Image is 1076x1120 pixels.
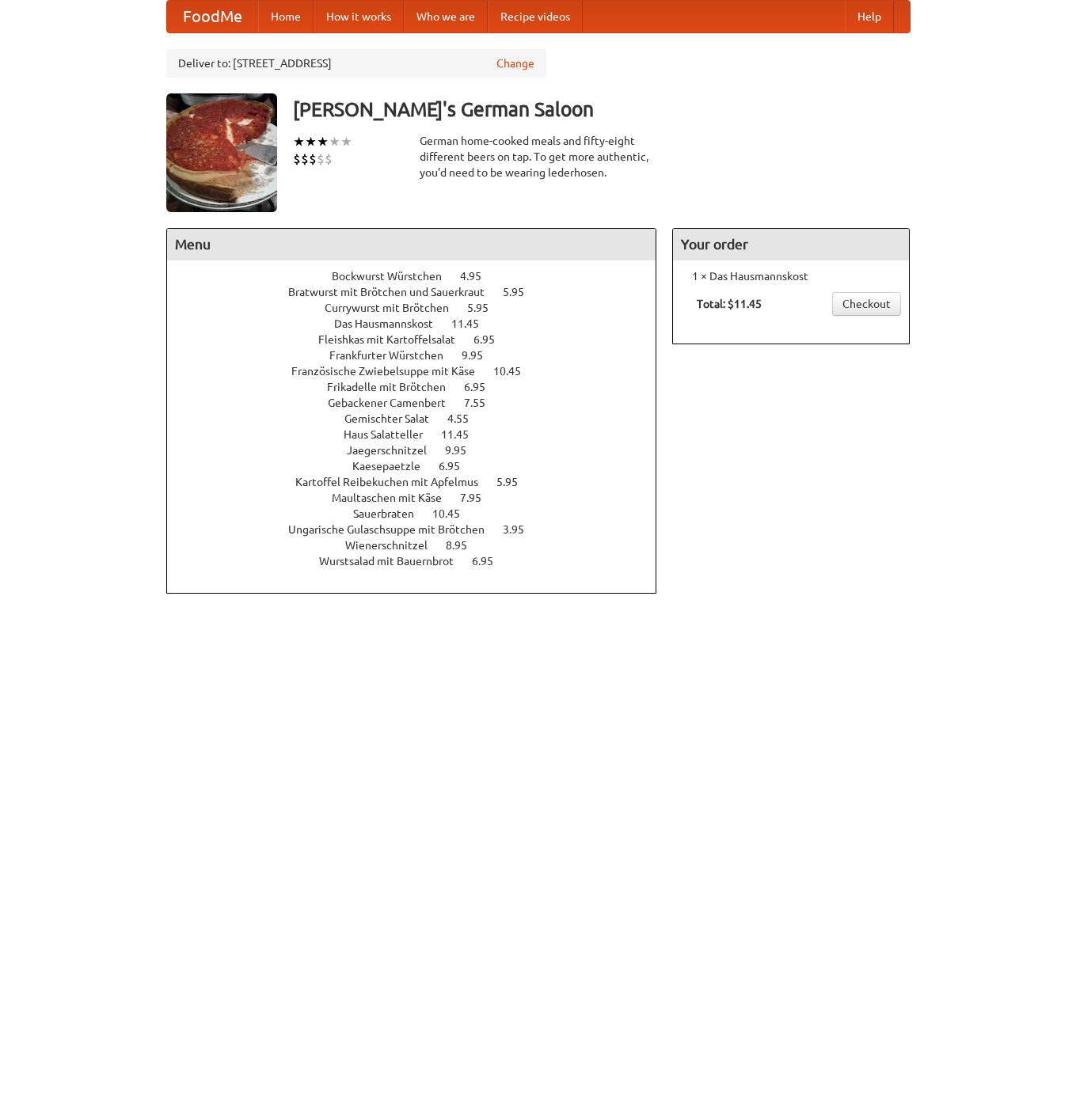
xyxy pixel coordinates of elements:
img: angular.jpg [166,93,277,212]
a: Das Hausmannskost 11.45 [334,317,508,330]
a: Jaegerschnitzel 9.95 [347,444,496,457]
a: Bockwurst Würstchen 4.95 [332,270,511,283]
li: ★ [317,133,329,150]
span: 6.95 [464,381,501,393]
span: 5.95 [467,302,504,314]
li: ★ [340,133,352,150]
span: Frikadelle mit Brötchen [327,381,462,393]
li: ★ [329,133,340,150]
li: $ [325,150,333,168]
span: 11.45 [441,428,485,441]
a: Wurstsalad mit Bauernbrot 6.95 [319,555,523,568]
span: Wienerschnitzel [345,539,443,552]
a: How it works [314,1,404,32]
h4: Your order [673,229,909,260]
a: Gemischter Salat 4.55 [344,412,498,425]
span: Currywurst mit Brötchen [325,302,465,314]
span: Ungarische Gulaschsuppe mit Brötchen [288,523,500,536]
span: Jaegerschnitzel [347,444,443,457]
a: Home [258,1,314,32]
span: 5.95 [503,286,540,298]
span: 7.55 [464,397,501,409]
span: 6.95 [439,460,476,473]
a: Wienerschnitzel 8.95 [345,539,496,552]
li: $ [293,150,301,168]
span: 6.95 [472,555,509,568]
span: 3.95 [503,523,540,536]
li: $ [317,150,325,168]
a: Who we are [404,1,488,32]
span: Sauerbraten [353,507,430,520]
li: 1 × Das Hausmannskost [681,268,901,284]
a: Fleishkas mit Kartoffelsalat 6.95 [318,333,524,346]
a: Haus Salatteller 11.45 [344,428,498,441]
div: German home-cooked meals and fifty-eight different beers on tap. To get more authentic, you'd nee... [420,133,657,180]
h3: [PERSON_NAME]'s German Saloon [293,93,911,125]
span: 10.45 [432,507,476,520]
li: ★ [293,133,305,150]
h4: Menu [167,229,656,260]
span: 8.95 [446,539,483,552]
a: Frankfurter Würstchen 9.95 [329,349,512,362]
a: Gebackener Camenbert 7.55 [328,397,515,409]
span: Gemischter Salat [344,412,445,425]
a: Currywurst mit Brötchen 5.95 [325,302,518,314]
li: ★ [305,133,317,150]
a: Maultaschen mit Käse 7.95 [332,492,511,504]
span: 7.95 [460,492,497,504]
span: 6.95 [473,333,511,346]
a: Recipe videos [488,1,583,32]
span: 10.45 [493,365,537,378]
span: 11.45 [451,317,495,330]
a: Französische Zwiebelsuppe mit Käse 10.45 [291,365,550,378]
a: Checkout [832,292,901,316]
span: Haus Salatteller [344,428,439,441]
span: Gebackener Camenbert [328,397,462,409]
span: Frankfurter Würstchen [329,349,459,362]
li: $ [309,150,317,168]
a: Change [496,55,534,71]
a: Frikadelle mit Brötchen 6.95 [327,381,515,393]
a: Ungarische Gulaschsuppe mit Brötchen 3.95 [288,523,553,536]
a: FoodMe [167,1,258,32]
a: Kaesepaetzle 6.95 [352,460,489,473]
li: $ [301,150,309,168]
span: Wurstsalad mit Bauernbrot [319,555,470,568]
a: Kartoffel Reibekuchen mit Apfelmus 5.95 [295,476,547,488]
span: 9.95 [445,444,482,457]
span: 5.95 [496,476,534,488]
b: Total: $11.45 [697,298,762,310]
span: 4.95 [460,270,497,283]
span: Französische Zwiebelsuppe mit Käse [291,365,491,378]
span: 9.95 [462,349,499,362]
a: Sauerbraten 10.45 [353,507,489,520]
span: Fleishkas mit Kartoffelsalat [318,333,471,346]
span: Bockwurst Würstchen [332,270,458,283]
span: Kaesepaetzle [352,460,436,473]
span: Kartoffel Reibekuchen mit Apfelmus [295,476,494,488]
div: Deliver to: [STREET_ADDRESS] [166,49,546,78]
a: Bratwurst mit Brötchen und Sauerkraut 5.95 [288,286,553,298]
a: Help [845,1,894,32]
span: Bratwurst mit Brötchen und Sauerkraut [288,286,500,298]
span: Maultaschen mit Käse [332,492,458,504]
span: 4.55 [447,412,485,425]
span: Das Hausmannskost [334,317,449,330]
